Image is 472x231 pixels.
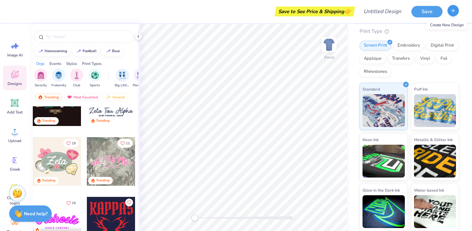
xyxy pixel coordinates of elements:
span: 👉 [344,7,351,15]
div: Newest [103,93,128,101]
div: Front [324,54,334,60]
div: Trending [42,118,55,123]
div: Orgs [36,61,45,67]
span: Metallic & Glitter Ink [414,136,453,143]
div: Events [49,61,61,67]
div: filter for Club [70,69,83,88]
input: Try "Alpha" [45,33,129,40]
img: trend_line.gif [106,49,111,53]
div: bear [112,49,120,53]
img: Front [323,38,336,51]
img: Neon Ink [363,145,405,178]
span: Neon Ink [363,136,379,143]
div: Trending [42,178,55,183]
div: Vinyl [416,54,434,64]
div: Transfers [388,54,414,64]
span: Sorority [35,83,47,88]
button: Save [411,6,442,17]
div: Trending [35,93,62,101]
div: Rhinestones [360,67,391,77]
button: Like [117,139,133,148]
div: Trending [96,178,109,183]
span: Puff Ink [414,86,428,93]
img: Sports Image [91,72,99,79]
button: bear [102,46,123,56]
img: Water based Ink [414,195,456,228]
span: Fraternity [51,83,66,88]
span: Sports [90,83,100,88]
div: Trending [96,118,109,123]
button: Like [63,199,79,207]
span: Glow in the Dark Ink [363,187,400,194]
div: filter for Parent's Weekend [133,69,148,88]
div: Digital Print [426,41,458,51]
img: Standard [363,94,405,127]
div: football [83,49,97,53]
div: Create New Design [426,20,467,30]
div: filter for Fraternity [51,69,66,88]
img: Club Image [73,72,80,79]
span: Upload [8,138,21,143]
img: trend_line.gif [38,49,43,53]
button: Like [125,199,133,206]
img: Fraternity Image [55,72,62,79]
div: Save to See Price & Shipping [276,7,353,16]
button: football [72,46,100,56]
div: filter for Sports [88,69,101,88]
img: Puff Ink [414,94,456,127]
input: Untitled Design [358,5,406,18]
div: homecoming [45,49,67,53]
div: Applique [360,54,386,64]
span: Add Text [7,110,23,115]
img: newest.gif [106,95,111,99]
button: filter button [115,69,130,88]
button: filter button [34,69,47,88]
div: Screen Print [360,41,391,51]
button: filter button [133,69,148,88]
img: Big Little Reveal Image [119,72,126,79]
span: 19 [72,142,76,145]
div: Most Favorited [64,93,101,101]
span: Parent's Weekend [133,83,148,88]
button: homecoming [34,46,70,56]
span: Water based Ink [414,187,444,194]
div: Styles [66,61,77,67]
span: 19 [72,201,76,205]
img: Glow in the Dark Ink [363,195,405,228]
img: most_fav.gif [67,95,72,99]
span: Big Little Reveal [115,83,130,88]
span: Designs [8,81,22,86]
div: Print Types [82,61,102,67]
img: Metallic & Glitter Ink [414,145,456,178]
button: filter button [70,69,83,88]
img: Sorority Image [37,72,45,79]
span: Image AI [7,52,23,58]
button: filter button [88,69,101,88]
button: Like [63,139,79,148]
strong: Need help? [24,211,48,217]
div: Embroidery [393,41,424,51]
div: Accessibility label [191,215,198,221]
div: Print Type [360,28,459,35]
span: Club [73,83,80,88]
img: trending.gif [38,95,43,99]
span: 11 [126,142,130,145]
div: filter for Sorority [34,69,47,88]
span: Standard [363,86,380,93]
div: filter for Big Little Reveal [115,69,130,88]
img: trend_line.gif [76,49,81,53]
button: filter button [51,69,66,88]
span: Clipart & logos [4,195,26,206]
div: Foil [436,54,452,64]
img: Parent's Weekend Image [137,72,144,79]
span: Greek [10,167,20,172]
